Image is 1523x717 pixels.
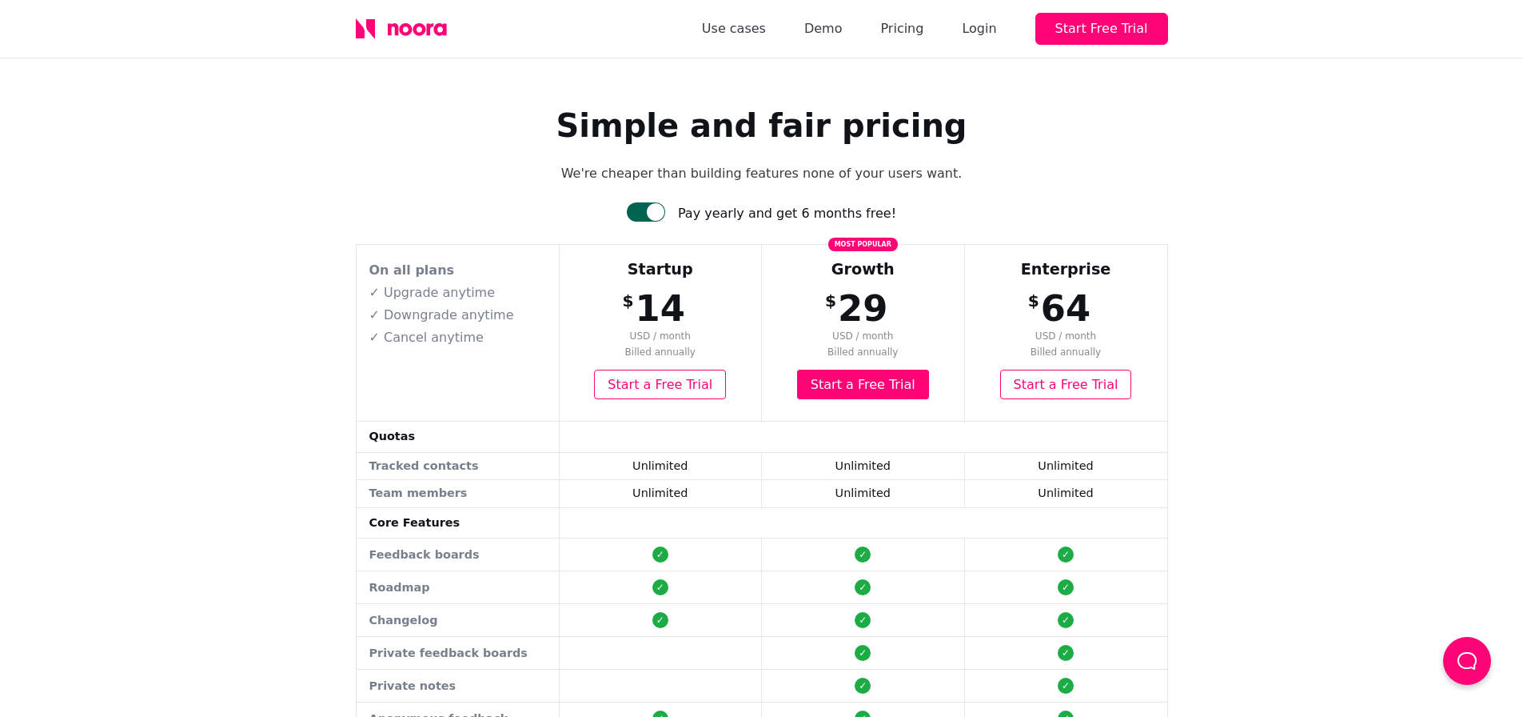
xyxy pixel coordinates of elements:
[357,670,560,703] td: Private notes
[825,289,836,313] span: $
[559,480,762,508] td: Unlimited
[678,202,896,225] div: Pay yearly and get 6 months free!
[763,329,963,343] span: USD / month
[357,539,560,571] td: Feedback boards
[762,480,965,508] td: Unlimited
[369,328,546,347] p: ✓ Cancel anytime
[804,18,843,40] a: Demo
[855,547,871,563] div: ✓
[855,678,871,694] div: ✓
[1058,547,1074,563] div: ✓
[559,452,762,480] td: Unlimited
[797,370,929,399] a: Start a Free Trial
[357,604,560,637] td: Changelog
[652,612,668,628] div: ✓
[855,579,871,595] div: ✓
[357,421,560,452] td: Quotas
[652,579,668,595] div: ✓
[838,287,887,330] span: 29
[1058,579,1074,595] div: ✓
[357,571,560,604] td: Roadmap
[880,18,923,40] a: Pricing
[357,637,560,670] td: Private feedback boards
[636,287,685,330] span: 14
[855,612,871,628] div: ✓
[356,164,1168,183] p: We're cheaper than building features none of your users want.
[1000,370,1132,399] a: Start a Free Trial
[357,480,560,508] td: Team members
[560,329,761,343] span: USD / month
[1058,612,1074,628] div: ✓
[702,18,766,40] a: Use cases
[762,452,965,480] td: Unlimited
[357,452,560,480] td: Tracked contacts
[966,329,1166,343] span: USD / month
[828,238,898,251] span: Most popular
[763,345,963,359] span: Billed annually
[1028,289,1039,313] span: $
[962,18,996,40] div: Login
[964,480,1167,508] td: Unlimited
[356,106,1168,145] h1: Simple and fair pricing
[1041,287,1090,330] span: 64
[369,262,455,278] strong: On all plans
[357,507,560,539] td: Core Features
[560,345,761,359] span: Billed annually
[560,258,761,282] div: Startup
[966,345,1166,359] span: Billed annually
[1443,637,1491,685] iframe: Help Scout Beacon - Open
[966,258,1166,282] div: Enterprise
[623,289,634,313] span: $
[369,306,546,325] p: ✓ Downgrade anytime
[594,370,726,399] a: Start a Free Trial
[652,547,668,563] div: ✓
[369,283,546,302] p: ✓ Upgrade anytime
[1035,13,1168,45] button: Start Free Trial
[763,258,963,282] div: Growth
[1058,645,1074,661] div: ✓
[855,645,871,661] div: ✓
[1058,678,1074,694] div: ✓
[964,452,1167,480] td: Unlimited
